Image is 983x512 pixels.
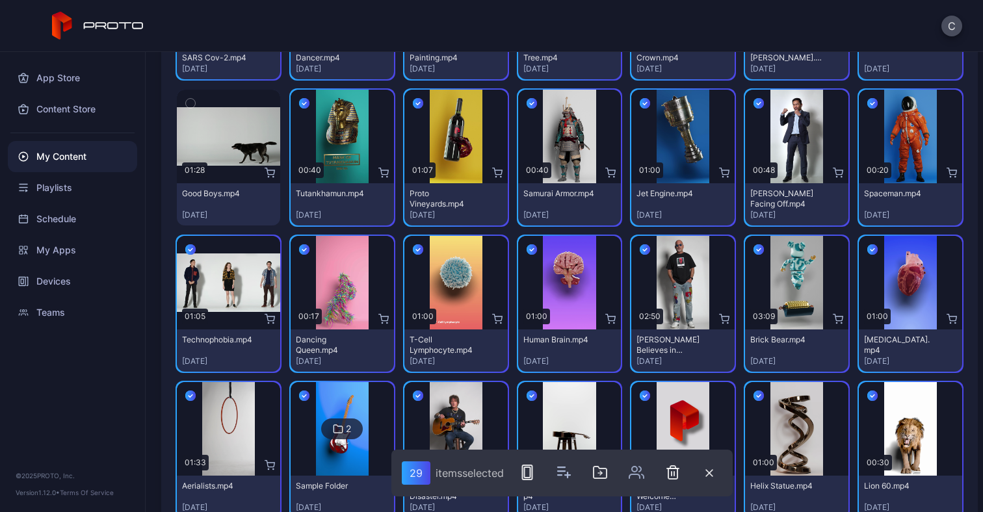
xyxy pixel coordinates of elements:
[523,188,595,199] div: Samurai Armor.mp4
[750,64,843,74] div: [DATE]
[8,141,137,172] a: My Content
[410,356,503,366] div: [DATE]
[750,335,822,345] div: Brick Bear.mp4
[750,481,822,491] div: Helix Statue.mp4
[864,481,936,491] div: Lion 60.mp4
[518,329,622,372] button: Human Brain.mp4[DATE]
[404,37,508,79] button: Dolphin Painting.mp4[DATE]
[177,183,280,225] button: Good Boys.mp4[DATE]
[631,183,735,225] button: Jet Engine.mp4[DATE]
[296,188,367,199] div: Tutankhamun.mp4
[636,64,729,74] div: [DATE]
[410,42,481,63] div: Dolphin Painting.mp4
[864,356,957,366] div: [DATE]
[636,356,729,366] div: [DATE]
[410,188,481,209] div: Proto Vineyards.mp4
[177,329,280,372] button: Technophobia.mp4[DATE]
[941,16,962,36] button: C
[8,62,137,94] a: App Store
[296,481,367,491] div: Sample Folder
[296,210,389,220] div: [DATE]
[291,329,394,372] button: Dancing Queen.mp4[DATE]
[745,37,848,79] button: Statue of [PERSON_NAME].mp4[DATE]
[291,183,394,225] button: Tutankhamun.mp4[DATE]
[177,37,280,79] button: [MEDICAL_DATA] SARS Cov-2.mp4[DATE]
[859,329,962,372] button: [MEDICAL_DATA].mp4[DATE]
[182,64,275,74] div: [DATE]
[182,188,254,199] div: Good Boys.mp4
[16,489,60,496] span: Version 1.12.0 •
[296,42,367,63] div: Proto Whacky Air Dancer.mp4
[518,37,622,79] button: Christmas Tree.mp4[DATE]
[402,461,430,485] div: 29
[296,335,367,355] div: Dancing Queen.mp4
[436,467,504,480] div: item s selected
[523,210,616,220] div: [DATE]
[296,64,389,74] div: [DATE]
[864,188,936,199] div: Spaceman.mp4
[636,210,729,220] div: [DATE]
[750,210,843,220] div: [DATE]
[404,329,508,372] button: T-Cell Lymphocyte.mp4[DATE]
[410,210,503,220] div: [DATE]
[182,481,254,491] div: Aerialists.mp4
[8,172,137,203] a: Playlists
[518,183,622,225] button: Samurai Armor.mp4[DATE]
[8,266,137,297] a: Devices
[8,235,137,266] a: My Apps
[291,37,394,79] button: Proto Whacky Air Dancer.mp4[DATE]
[864,210,957,220] div: [DATE]
[859,183,962,225] button: Spaceman.mp4[DATE]
[182,335,254,345] div: Technophobia.mp4
[636,335,708,355] div: Howie Mandel Believes in Proto.mp4
[8,297,137,328] a: Teams
[750,356,843,366] div: [DATE]
[296,356,389,366] div: [DATE]
[636,42,708,63] div: The Royal Crown.mp4
[16,470,129,481] div: © 2025 PROTO, Inc.
[523,42,595,63] div: Christmas Tree.mp4
[523,356,616,366] div: [DATE]
[859,37,962,79] button: The Thinker.mp4[DATE]
[410,335,481,355] div: T-Cell Lymphocyte.mp4
[182,42,254,63] div: Covid-19 SARS Cov-2.mp4
[346,423,351,435] div: 2
[864,64,957,74] div: [DATE]
[745,183,848,225] button: [PERSON_NAME] Facing Off.mp4[DATE]
[864,335,936,355] div: Human Heart.mp4
[60,489,114,496] a: Terms Of Service
[182,210,275,220] div: [DATE]
[745,329,848,372] button: Brick Bear.mp4[DATE]
[410,64,503,74] div: [DATE]
[404,183,508,225] button: Proto Vineyards.mp4[DATE]
[523,64,616,74] div: [DATE]
[750,188,822,209] div: Manny Pacquiao Facing Off.mp4
[8,94,137,125] a: Content Store
[631,329,735,372] button: [PERSON_NAME] Believes in Proto.mp4[DATE]
[631,37,735,79] button: The Royal Crown.mp4[DATE]
[523,335,595,345] div: Human Brain.mp4
[750,42,822,63] div: Statue of David.mp4
[636,188,708,199] div: Jet Engine.mp4
[8,203,137,235] a: Schedule
[182,356,275,366] div: [DATE]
